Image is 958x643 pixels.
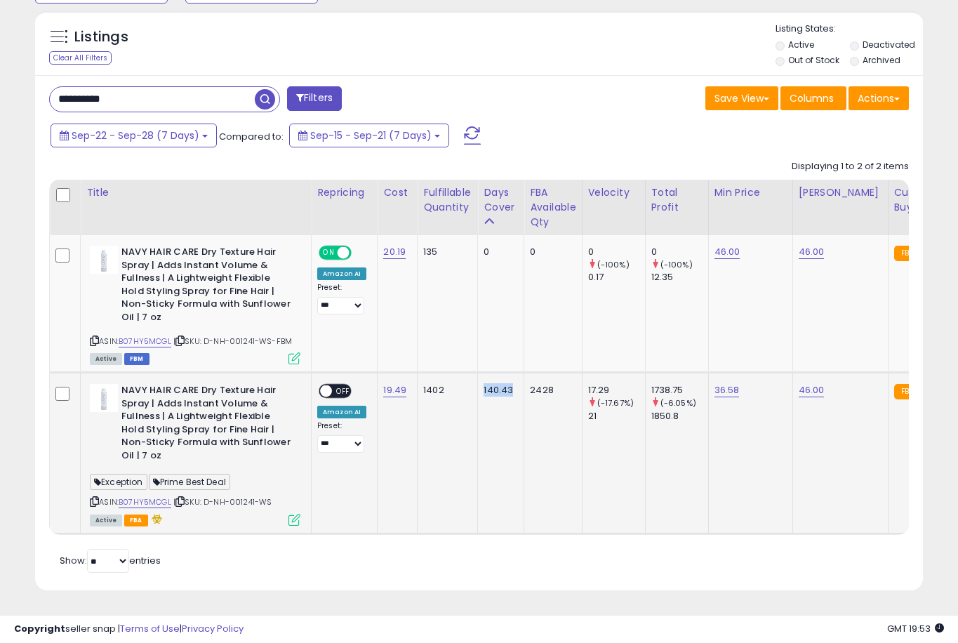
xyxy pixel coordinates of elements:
div: Clear All Filters [49,51,112,65]
div: 0 [651,246,708,258]
div: Preset: [317,421,366,453]
button: Save View [705,86,778,110]
a: 46.00 [799,383,825,397]
span: OFF [350,247,372,259]
button: Sep-22 - Sep-28 (7 Days) [51,124,217,147]
div: 12.35 [651,271,708,284]
div: Preset: [317,283,366,314]
a: Privacy Policy [182,622,244,635]
span: Compared to: [219,130,284,143]
div: Velocity [588,185,639,200]
small: (-100%) [660,259,693,270]
span: Show: entries [60,554,161,567]
div: Amazon AI [317,406,366,418]
div: Repricing [317,185,371,200]
div: Displaying 1 to 2 of 2 items [792,160,909,173]
div: FBA Available Qty [530,185,576,230]
span: ON [320,247,338,259]
div: Cost [383,185,411,200]
small: (-6.05%) [660,397,696,409]
span: | SKU: D-NH-001241-WS-FBM [173,336,292,347]
label: Out of Stock [788,54,839,66]
div: 140.43 [484,384,513,397]
div: Title [86,185,305,200]
small: FBA [894,384,920,399]
img: 317t6gji6qL._SL40_.jpg [90,384,118,412]
div: 0 [530,246,571,258]
a: 19.49 [383,383,406,397]
button: Sep-15 - Sep-21 (7 Days) [289,124,449,147]
small: FBA [894,246,920,261]
div: 2428 [530,384,571,397]
strong: Copyright [14,622,65,635]
i: hazardous material [148,514,163,524]
div: Min Price [714,185,787,200]
div: Days Cover [484,185,518,215]
button: Columns [780,86,846,110]
button: Filters [287,86,342,111]
span: | SKU: D-NH-001241-WS [173,496,272,508]
b: NAVY HAIR CARE Dry Texture Hair Spray | Adds Instant Volume & Fullness | A Lightweight Flexible H... [121,246,292,327]
div: 1402 [423,384,467,397]
div: 0.17 [588,271,645,284]
b: NAVY HAIR CARE Dry Texture Hair Spray | Adds Instant Volume & Fullness | A Lightweight Flexible H... [121,384,292,465]
button: Actions [849,86,909,110]
span: FBM [124,353,149,365]
a: 20.19 [383,245,406,259]
a: 46.00 [714,245,740,259]
div: 1850.8 [651,410,708,423]
span: Sep-15 - Sep-21 (7 Days) [310,128,432,142]
div: ASIN: [90,246,300,363]
h5: Listings [74,27,128,47]
span: Columns [790,91,834,105]
span: FBA [124,515,148,526]
a: B07HY5MCGL [119,496,171,508]
div: seller snap | | [14,623,244,636]
div: 17.29 [588,384,645,397]
span: OFF [332,385,354,397]
span: All listings currently available for purchase on Amazon [90,353,122,365]
a: B07HY5MCGL [119,336,171,347]
a: Terms of Use [120,622,180,635]
small: (-17.67%) [597,397,634,409]
div: Fulfillable Quantity [423,185,472,215]
div: [PERSON_NAME] [799,185,882,200]
div: 1738.75 [651,384,708,397]
span: Exception [90,474,147,490]
label: Deactivated [863,39,915,51]
div: 135 [423,246,467,258]
span: Prime Best Deal [149,474,230,490]
div: Amazon AI [317,267,366,280]
label: Active [788,39,814,51]
div: 21 [588,410,645,423]
span: 2025-10-9 19:53 GMT [887,622,944,635]
small: (-100%) [597,259,630,270]
span: Sep-22 - Sep-28 (7 Days) [72,128,199,142]
div: 0 [588,246,645,258]
a: 46.00 [799,245,825,259]
label: Archived [863,54,900,66]
div: ASIN: [90,384,300,524]
span: All listings currently available for purchase on Amazon [90,515,122,526]
img: 317t6gji6qL._SL40_.jpg [90,246,118,274]
div: Total Profit [651,185,703,215]
p: Listing States: [776,22,923,36]
div: 0 [484,246,513,258]
a: 36.58 [714,383,740,397]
